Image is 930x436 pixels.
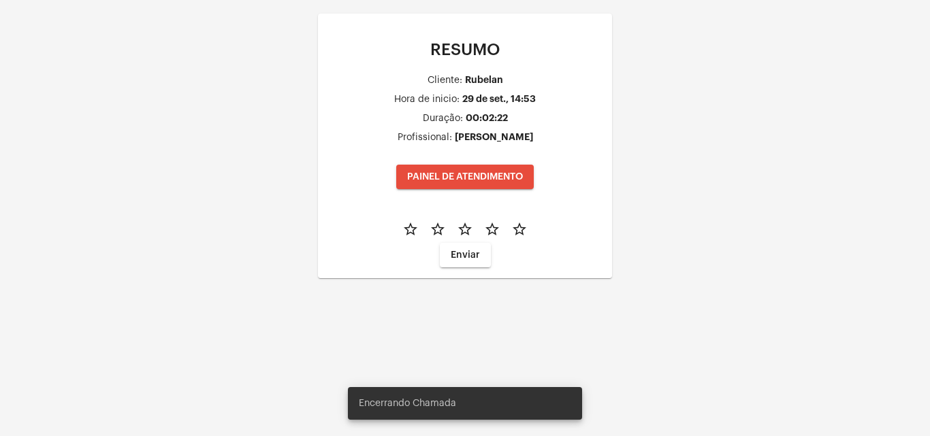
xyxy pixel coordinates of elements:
mat-icon: star_border [430,221,446,237]
div: 00:02:22 [466,113,508,123]
button: Enviar [440,243,491,267]
p: RESUMO [329,41,601,58]
div: Cliente: [428,76,462,86]
div: 29 de set., 14:53 [462,94,536,104]
mat-icon: star_border [511,221,528,237]
span: Encerrando Chamada [359,397,456,410]
span: PAINEL DE ATENDIMENTO [407,172,523,182]
mat-icon: star_border [457,221,473,237]
div: Duração: [423,114,463,124]
mat-icon: star_border [484,221,500,237]
span: Enviar [451,250,480,260]
div: Rubelan [465,75,503,85]
div: [PERSON_NAME] [455,132,533,142]
button: PAINEL DE ATENDIMENTO [396,165,534,189]
div: Profissional: [398,133,452,143]
div: Hora de inicio: [394,95,460,105]
mat-icon: star_border [402,221,419,237]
